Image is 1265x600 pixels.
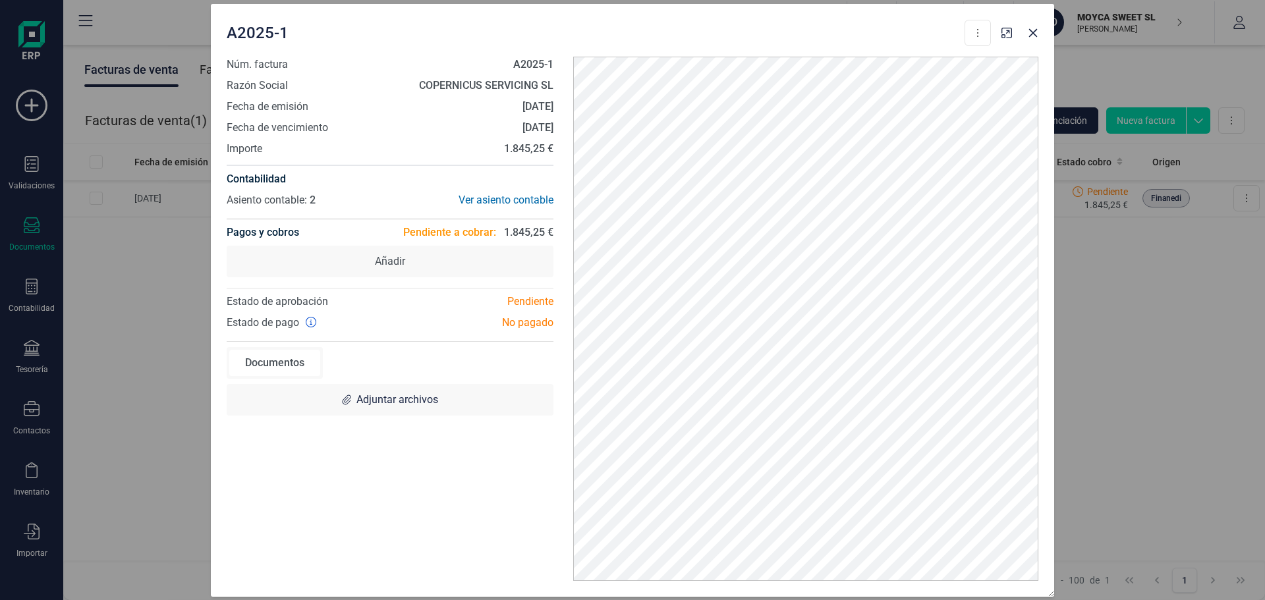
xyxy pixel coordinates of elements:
[390,315,563,331] div: No pagado
[504,142,553,155] strong: 1.845,25 €
[522,121,553,134] strong: [DATE]
[403,225,496,240] span: Pendiente a cobrar:
[375,254,405,269] span: Añadir
[227,171,553,187] h4: Contabilidad
[227,384,553,416] div: Adjuntar archivos
[310,194,316,206] span: 2
[227,78,288,94] span: Razón Social
[227,22,289,43] span: A2025-1
[390,294,563,310] div: Pendiente
[356,392,438,408] span: Adjuntar archivos
[227,141,262,157] span: Importe
[227,120,328,136] span: Fecha de vencimiento
[229,350,320,376] div: Documentos
[390,192,553,208] div: Ver asiento contable
[227,99,308,115] span: Fecha de emisión
[227,57,288,72] span: Núm. factura
[522,100,553,113] strong: [DATE]
[227,194,307,206] span: Asiento contable:
[227,219,299,246] h4: Pagos y cobros
[227,315,299,331] span: Estado de pago
[419,79,553,92] strong: COPERNICUS SERVICING SL
[513,58,553,70] strong: A2025-1
[504,225,553,240] span: 1.845,25 €
[227,295,328,308] span: Estado de aprobación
